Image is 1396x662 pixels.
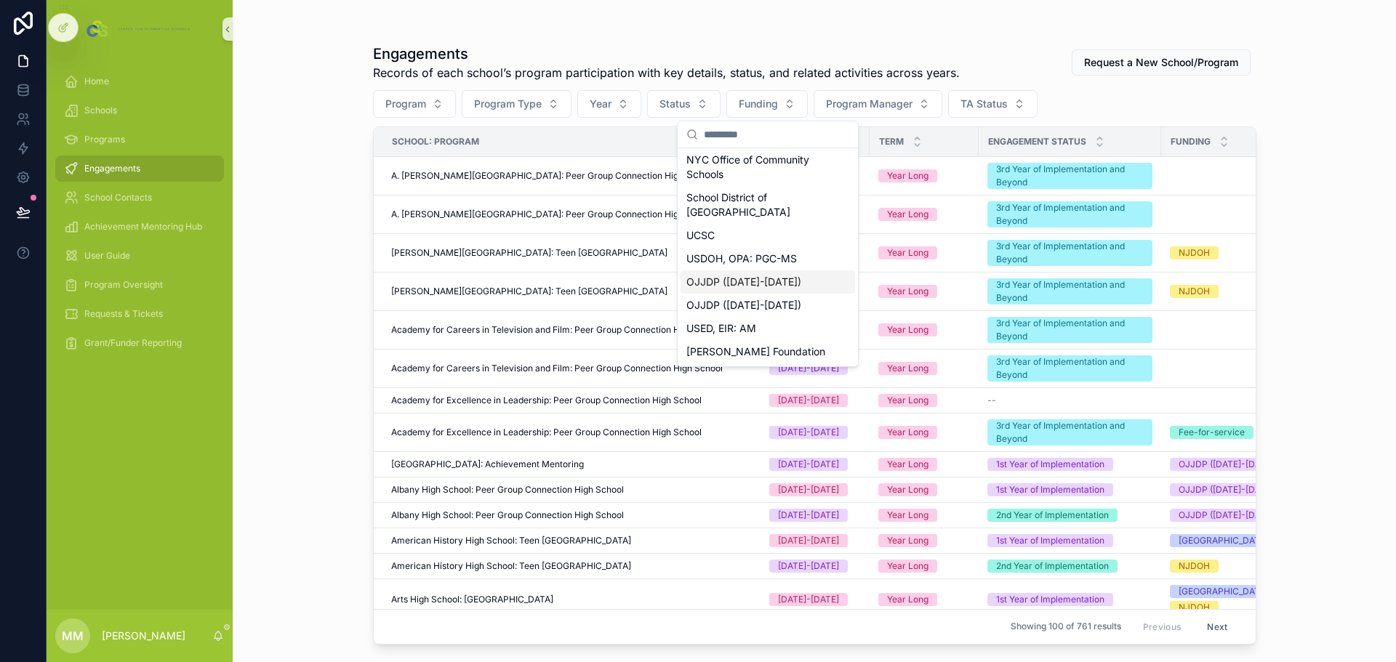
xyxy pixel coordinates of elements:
[769,593,861,606] a: [DATE]-[DATE]
[1171,136,1211,148] span: Funding
[1179,534,1268,547] div: [GEOGRAPHIC_DATA]
[391,395,702,406] span: Academy for Excellence in Leadership: Peer Group Connection High School
[1170,426,1299,439] a: Fee-for-service
[391,209,752,220] a: A. [PERSON_NAME][GEOGRAPHIC_DATA]: Peer Group Connection High School
[391,209,714,220] span: A. [PERSON_NAME][GEOGRAPHIC_DATA]: Peer Group Connection High School
[55,156,224,182] a: Engagements
[391,427,702,438] span: Academy for Excellence in Leadership: Peer Group Connection High School
[1170,246,1299,259] a: NJDOH
[996,163,1144,189] div: 3rd Year of Implementation and Beyond
[391,286,667,297] span: [PERSON_NAME][GEOGRAPHIC_DATA]: Teen [GEOGRAPHIC_DATA]
[878,458,970,471] a: Year Long
[887,560,928,573] div: Year Long
[84,337,182,349] span: Grant/Funder Reporting
[996,458,1104,471] div: 1st Year of Implementation
[391,286,752,297] a: [PERSON_NAME][GEOGRAPHIC_DATA]: Teen [GEOGRAPHIC_DATA]
[681,186,855,224] div: School District of [GEOGRAPHIC_DATA]
[878,362,970,375] a: Year Long
[769,362,861,375] a: [DATE]-[DATE]
[769,560,861,573] a: [DATE]-[DATE]
[55,97,224,124] a: Schools
[590,97,611,111] span: Year
[1197,615,1237,638] button: Next
[55,301,224,327] a: Requests & Tickets
[577,90,641,118] button: Select Button
[391,363,752,374] a: Academy for Careers in Television and Film: Peer Group Connection High School
[878,208,970,221] a: Year Long
[102,629,185,643] p: [PERSON_NAME]
[391,560,631,572] span: American History High School: Teen [GEOGRAPHIC_DATA]
[681,148,855,186] div: NYC Office of Community Schools
[84,308,163,320] span: Requests & Tickets
[391,395,752,406] a: Academy for Excellence in Leadership: Peer Group Connection High School
[678,148,858,366] div: Suggestions
[987,395,1152,406] a: --
[996,317,1144,343] div: 3rd Year of Implementation and Beyond
[84,76,109,87] span: Home
[887,458,928,471] div: Year Long
[1011,621,1121,633] span: Showing 100 of 761 results
[391,459,752,470] a: [GEOGRAPHIC_DATA]: Achievement Mentoring
[62,627,84,645] span: MM
[769,394,861,407] a: [DATE]-[DATE]
[392,136,479,148] span: School: Program
[987,483,1152,496] a: 1st Year of Implementation
[948,90,1038,118] button: Select Button
[987,317,1152,343] a: 3rd Year of Implementation and Beyond
[647,90,721,118] button: Select Button
[55,214,224,240] a: Achievement Mentoring Hub
[84,163,140,174] span: Engagements
[391,247,667,259] span: [PERSON_NAME][GEOGRAPHIC_DATA]: Teen [GEOGRAPHIC_DATA]
[887,593,928,606] div: Year Long
[47,58,233,375] div: scrollable content
[1170,560,1299,573] a: NJDOH
[996,534,1104,547] div: 1st Year of Implementation
[988,136,1086,148] span: Engagement Status
[960,97,1008,111] span: TA Status
[373,90,456,118] button: Select Button
[391,594,752,605] a: Arts High School: [GEOGRAPHIC_DATA]
[84,250,130,262] span: User Guide
[1170,534,1299,547] a: [GEOGRAPHIC_DATA]
[55,185,224,211] a: School Contacts
[1179,560,1210,573] div: NJDOH
[391,170,752,182] a: A. [PERSON_NAME][GEOGRAPHIC_DATA]: Peer Group Connection High School
[1179,458,1277,471] div: OJJDP ([DATE]-[DATE])
[1170,458,1299,471] a: OJJDP ([DATE]-[DATE])
[987,278,1152,304] a: 3rd Year of Implementation and Beyond
[391,535,631,546] span: American History High School: Teen [GEOGRAPHIC_DATA]
[778,426,839,439] div: [DATE]-[DATE]
[681,317,855,340] div: USED, EIR: AM
[769,483,861,496] a: [DATE]-[DATE]
[391,170,714,182] span: A. [PERSON_NAME][GEOGRAPHIC_DATA]: Peer Group Connection High School
[1179,509,1277,522] div: OJJDP ([DATE]-[DATE])
[987,509,1152,522] a: 2nd Year of Implementation
[391,560,752,572] a: American History High School: Teen [GEOGRAPHIC_DATA]
[84,221,202,233] span: Achievement Mentoring Hub
[987,560,1152,573] a: 2nd Year of Implementation
[1179,601,1210,614] div: NJDOH
[1179,285,1210,298] div: NJDOH
[878,285,970,298] a: Year Long
[778,483,839,496] div: [DATE]-[DATE]
[878,169,970,182] a: Year Long
[778,509,839,522] div: [DATE]-[DATE]
[391,363,723,374] span: Academy for Careers in Television and Film: Peer Group Connection High School
[391,324,723,336] span: Academy for Careers in Television and Film: Peer Group Connection High School
[1170,483,1299,496] a: OJJDP ([DATE]-[DATE])
[887,246,928,259] div: Year Long
[391,247,752,259] a: [PERSON_NAME][GEOGRAPHIC_DATA]: Teen [GEOGRAPHIC_DATA]
[996,355,1144,382] div: 3rd Year of Implementation and Beyond
[1179,483,1277,496] div: OJJDP ([DATE]-[DATE])
[769,458,861,471] a: [DATE]-[DATE]
[887,534,928,547] div: Year Long
[987,593,1152,606] a: 1st Year of Implementation
[391,427,752,438] a: Academy for Excellence in Leadership: Peer Group Connection High School
[996,483,1104,496] div: 1st Year of Implementation
[987,163,1152,189] a: 3rd Year of Implementation and Beyond
[878,483,970,496] a: Year Long
[391,594,553,605] span: Arts High School: [GEOGRAPHIC_DATA]
[996,278,1144,304] div: 3rd Year of Implementation and Beyond
[778,362,839,375] div: [DATE]-[DATE]
[1170,509,1299,522] a: OJJDP ([DATE]-[DATE])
